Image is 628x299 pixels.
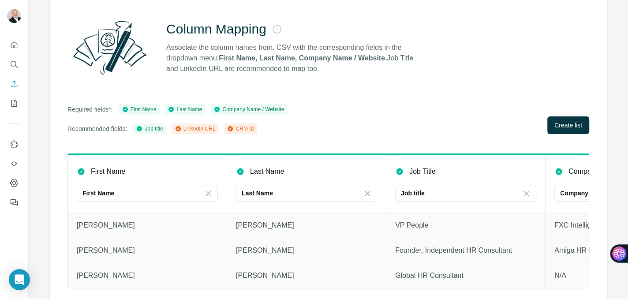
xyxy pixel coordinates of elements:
button: Dashboard [7,175,21,191]
div: Company Name / Website [213,105,284,113]
p: [PERSON_NAME] [236,270,377,281]
p: Global HR Consultant [395,270,536,281]
p: First Name [91,166,125,177]
button: Use Surfe on LinkedIn [7,136,21,152]
p: Company Name [560,189,607,198]
p: Associate the column names from. CSV with the corresponding fields in the dropdown menu: Job Titl... [166,42,421,74]
p: VP People [395,220,536,231]
h2: Column Mapping [166,21,266,37]
button: Quick start [7,37,21,53]
button: Search [7,56,21,72]
button: Enrich CSV [7,76,21,92]
img: Surfe Illustration - Column Mapping [67,16,152,79]
p: Job Title [409,166,436,177]
p: Founder, Independent HR Consultant [395,245,536,256]
div: Open Intercom Messenger [9,269,30,290]
button: My lists [7,95,21,111]
p: Required fields*: [67,105,113,114]
p: [PERSON_NAME] [77,270,218,281]
p: Recommended fields: [67,124,127,133]
p: [PERSON_NAME] [77,220,218,231]
button: Create list [547,116,589,134]
p: Company [568,166,598,177]
p: Last Name [242,189,273,198]
p: [PERSON_NAME] [77,245,218,256]
div: CRM ID [227,125,254,133]
button: Use Surfe API [7,156,21,172]
img: Avatar [7,9,21,23]
strong: First Name, Last Name, Company Name / Website. [219,54,387,62]
p: First Name [82,189,114,198]
div: LinkedIn URL [175,125,216,133]
p: Job title [401,189,425,198]
p: Last Name [250,166,284,177]
div: Job title [136,125,163,133]
div: Last Name [168,105,202,113]
p: [PERSON_NAME] [236,220,377,231]
span: Create list [554,121,582,130]
div: First Name [122,105,157,113]
button: Feedback [7,194,21,210]
p: [PERSON_NAME] [236,245,377,256]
